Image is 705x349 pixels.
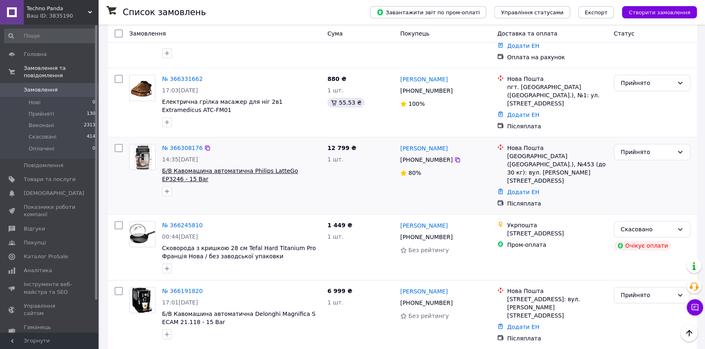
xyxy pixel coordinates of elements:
span: 130 [87,110,95,118]
span: Нові [29,99,41,106]
span: Скасовані [29,133,56,141]
div: Прийнято [621,148,673,157]
a: Електрична грілка масажер для ніг 2в1 Extramedicus ATC-FM01 [162,98,282,113]
img: Фото товару [132,287,152,313]
img: Фото товару [130,75,155,101]
span: 0 [92,145,95,152]
a: Фото товару [129,75,155,101]
div: Оплата на рахунок [507,53,607,61]
input: Пошук [4,29,96,43]
span: 2313 [84,122,95,129]
div: [PHONE_NUMBER] [399,297,454,309]
a: № 366191820 [162,288,203,294]
div: Укрпошта [507,221,607,229]
a: Додати ЕН [507,112,539,118]
a: Б/В Кавомашина автоматична Philips LatteGo EP3246 - 15 Bar [162,168,298,182]
span: Без рейтингу [408,313,449,319]
div: Прийнято [621,78,673,87]
a: Додати ЕН [507,189,539,195]
span: Управління статусами [501,9,563,16]
span: Оплачені [29,145,54,152]
div: [PHONE_NUMBER] [399,154,454,166]
span: Повідомлення [24,162,63,169]
div: Післяплата [507,199,607,208]
div: Нова Пошта [507,287,607,295]
span: 1 шт. [327,299,343,306]
div: [STREET_ADDRESS]: вул. [PERSON_NAME][STREET_ADDRESS] [507,295,607,320]
button: Наверх [680,324,698,342]
a: [PERSON_NAME] [400,287,448,295]
div: [STREET_ADDRESS] [507,229,607,237]
div: Нова Пошта [507,144,607,152]
img: Фото товару [130,224,155,245]
span: Покупці [24,239,46,246]
span: Доставка та оплата [497,30,557,37]
div: 55.53 ₴ [327,98,365,107]
span: Гаманець компанії [24,324,76,338]
span: [DEMOGRAPHIC_DATA] [24,190,84,197]
a: № 366308176 [162,145,203,151]
span: 17:01[DATE] [162,299,198,306]
span: Показники роботи компанії [24,204,76,218]
div: Скасовано [621,225,673,234]
a: Сковорода з кришкою 28 см Tefal Hard Titanium Pro Франція Нова / без заводської упаковки [162,245,316,260]
h1: Список замовлень [123,7,206,17]
span: Товари та послуги [24,176,76,183]
span: 880 ₴ [327,76,346,82]
div: Післяплата [507,122,607,130]
span: Інструменти веб-майстра та SEO [24,281,76,295]
span: Прийняті [29,110,54,118]
button: Завантажити звіт по пром-оплаті [370,6,486,18]
span: Замовлення [129,30,166,37]
div: Очікує оплати [614,241,671,251]
span: Управління сайтом [24,302,76,317]
button: Створити замовлення [622,6,697,18]
span: 1 шт. [327,156,343,163]
a: Фото товару [129,287,155,313]
div: Пром-оплата [507,241,607,249]
span: Відгуки [24,225,45,233]
span: Створити замовлення [628,9,690,16]
span: 12 799 ₴ [327,145,356,151]
div: [PHONE_NUMBER] [399,231,454,243]
div: Нова Пошта [507,75,607,83]
span: 00:44[DATE] [162,233,198,240]
img: Фото товару [133,144,152,170]
span: 14:35[DATE] [162,156,198,163]
div: Ваш ID: 3835190 [27,12,98,20]
div: [PHONE_NUMBER] [399,85,454,96]
a: [PERSON_NAME] [400,221,448,230]
span: 80% [408,170,421,176]
div: Післяплата [507,334,607,342]
span: 6 999 ₴ [327,288,352,294]
span: Статус [614,30,635,37]
span: 1 шт. [327,233,343,240]
span: Б/В Кавомашина автоматична Delonghi Magnifica S ECAM 21.118 - 15 Bar [162,311,315,325]
span: 1 шт. [327,87,343,94]
button: Чат з покупцем [687,299,703,315]
span: Без рейтингу [408,247,449,253]
span: Каталог ProSale [24,253,68,260]
span: 100% [408,101,425,107]
span: Замовлення [24,86,58,94]
a: [PERSON_NAME] [400,144,448,152]
a: № 366245810 [162,222,203,228]
div: Прийнято [621,291,673,300]
span: Techno Panda [27,5,88,12]
span: Покупець [400,30,429,37]
a: Додати ЕН [507,324,539,330]
a: Фото товару [129,221,155,247]
span: 1 449 ₴ [327,222,352,228]
span: Експорт [585,9,608,16]
a: № 366331662 [162,76,203,82]
a: Створити замовлення [614,9,697,15]
button: Експорт [578,6,614,18]
span: Замовлення та повідомлення [24,65,98,79]
div: пгт. [GEOGRAPHIC_DATA] ([GEOGRAPHIC_DATA].), №1: ул. [STREET_ADDRESS] [507,83,607,107]
a: Додати ЕН [507,43,539,49]
span: 17:03[DATE] [162,87,198,94]
span: Завантажити звіт по пром-оплаті [376,9,480,16]
button: Управління статусами [494,6,570,18]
